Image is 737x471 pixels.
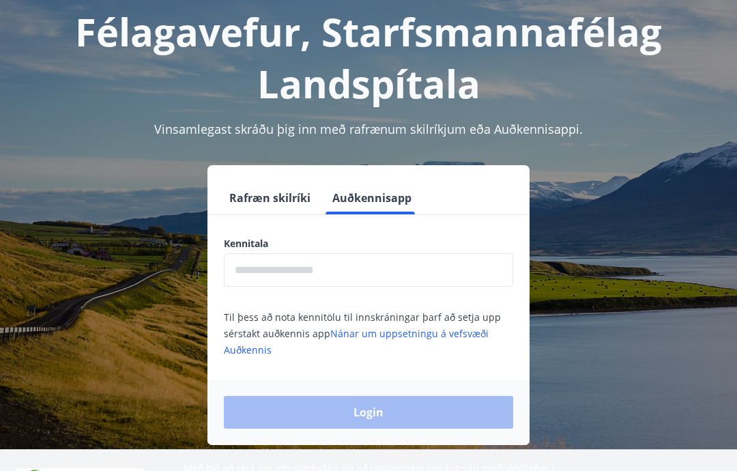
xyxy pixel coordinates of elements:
h1: Félagavefur, Starfsmannafélag Landspítala [16,5,721,109]
span: Vinsamlegast skráðu þig inn með rafrænum skilríkjum eða Auðkennisappi. [154,121,583,137]
span: Til þess að nota kennitölu til innskráningar þarf að setja upp sérstakt auðkennis app [224,311,501,356]
button: Rafræn skilríki [224,182,316,214]
button: Auðkennisapp [327,182,417,214]
label: Kennitala [224,237,513,251]
a: Nánar um uppsetningu á vefsvæði Auðkennis [224,327,489,356]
